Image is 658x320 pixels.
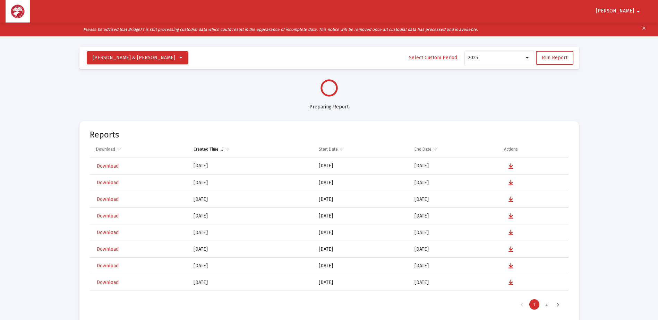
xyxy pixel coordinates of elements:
td: [DATE] [314,208,409,224]
div: [DATE] [194,196,309,203]
td: [DATE] [410,241,499,258]
td: [DATE] [410,258,499,274]
td: [DATE] [410,274,499,291]
td: [DATE] [410,291,499,308]
div: Start Date [319,146,338,152]
td: [DATE] [314,175,409,191]
span: [PERSON_NAME] & [PERSON_NAME] [93,55,175,61]
div: [DATE] [194,263,309,269]
span: Download [97,246,119,252]
div: Page 2 [541,299,552,310]
span: Download [97,263,119,269]
mat-card-title: Reports [90,131,119,138]
div: Previous Page [516,299,528,310]
div: Actions [504,146,518,152]
div: [DATE] [194,279,309,286]
button: [PERSON_NAME] [588,4,651,18]
div: Download [96,146,115,152]
td: [DATE] [410,175,499,191]
div: Preparing Report [79,97,579,110]
td: [DATE] [410,158,499,175]
div: [DATE] [194,246,309,253]
td: [DATE] [314,291,409,308]
span: Show filter options for column 'Created Time' [225,146,230,152]
td: [DATE] [410,191,499,208]
span: Show filter options for column 'Download' [116,146,121,152]
td: [DATE] [314,258,409,274]
span: Select Custom Period [409,55,457,61]
td: Column End Date [410,141,499,158]
div: End Date [415,146,431,152]
td: [DATE] [314,241,409,258]
div: [DATE] [194,213,309,220]
span: Run Report [542,55,567,61]
div: Page 1 [529,299,539,310]
div: Page Navigation [90,295,569,314]
td: Column Download [90,141,189,158]
td: Column Start Date [314,141,409,158]
div: Data grid [90,141,569,314]
span: Show filter options for column 'Start Date' [339,146,344,152]
span: Show filter options for column 'End Date' [433,146,438,152]
span: Download [97,163,119,169]
mat-icon: clear [641,24,647,35]
td: [DATE] [314,274,409,291]
td: [DATE] [410,208,499,224]
i: Please be advised that BridgeFT is still processing custodial data which could result in the appe... [83,27,478,32]
span: Download [97,230,119,235]
span: Download [97,279,119,285]
mat-icon: arrow_drop_down [634,5,642,18]
td: Column Created Time [189,141,314,158]
span: Download [97,196,119,202]
td: [DATE] [410,224,499,241]
span: 2025 [468,55,478,61]
td: [DATE] [314,191,409,208]
div: [DATE] [194,162,309,169]
span: [PERSON_NAME] [596,8,634,14]
td: [DATE] [314,224,409,241]
span: Download [97,180,119,186]
td: [DATE] [314,158,409,175]
div: [DATE] [194,179,309,186]
img: Dashboard [11,5,25,18]
td: Column Actions [499,141,569,158]
button: [PERSON_NAME] & [PERSON_NAME] [87,51,188,64]
button: Run Report [536,51,573,65]
div: Next Page [552,299,564,310]
div: Created Time [194,146,219,152]
div: [DATE] [194,229,309,236]
span: Download [97,213,119,219]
